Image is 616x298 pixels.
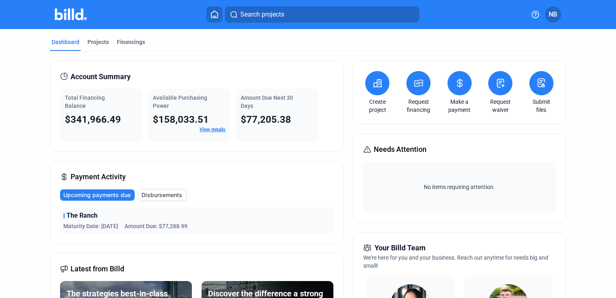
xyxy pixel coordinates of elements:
[63,222,118,230] span: Maturity Date: [DATE]
[125,222,187,230] span: Amount Due: $77,288.99
[240,10,284,19] span: Search projects
[363,98,391,114] a: Create project
[67,211,98,220] span: The Ranch
[527,98,556,114] a: Submit files
[71,263,124,275] span: Latest from Billd
[375,242,426,254] span: Your Billd Team
[545,6,561,23] button: NB
[55,8,87,20] img: Billd Company Logo
[445,98,474,114] a: Make a payment
[200,127,225,132] a: View details
[225,6,419,23] button: Search projects
[153,94,207,109] span: Available Purchasing Power
[117,38,145,46] div: Financings
[374,144,427,155] span: Needs Attention
[71,171,126,183] span: Payment Activity
[87,38,109,46] div: Projects
[52,38,79,46] div: Dashboard
[65,114,121,125] span: $341,966.49
[60,189,135,201] button: Upcoming payments due
[549,10,557,19] span: NB
[241,94,293,109] span: Amount Due Next 30 Days
[65,94,105,109] span: Total Financing Balance
[363,254,548,269] span: We're here for you and your business. Reach out anytime for needs big and small!
[63,191,131,199] span: Upcoming payments due
[404,98,433,114] a: Request financing
[366,183,552,191] span: No items requiring attention.
[241,114,291,125] span: $77,205.38
[153,114,209,125] span: $158,033.51
[142,191,182,199] span: Disbursements
[486,98,514,114] a: Request waiver
[71,71,131,82] span: Account Summary
[138,189,187,201] button: Disbursements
